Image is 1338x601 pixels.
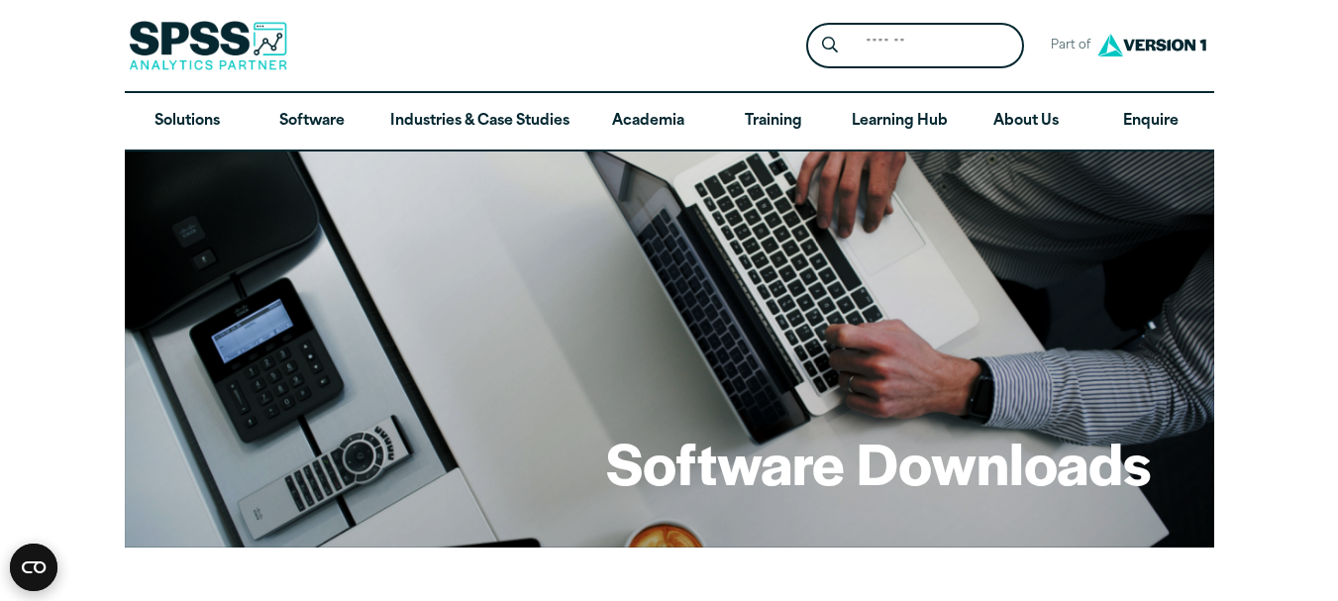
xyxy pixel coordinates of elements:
img: Version1 Logo [1092,27,1211,63]
a: Training [710,93,835,150]
svg: Search magnifying glass icon [822,37,838,53]
a: Industries & Case Studies [374,93,585,150]
h1: Software Downloads [606,424,1151,501]
a: Solutions [125,93,250,150]
a: About Us [964,93,1088,150]
nav: Desktop version of site main menu [125,93,1214,150]
a: Enquire [1088,93,1213,150]
a: Software [250,93,374,150]
img: SPSS Analytics Partner [129,21,287,70]
button: Open CMP widget [10,544,57,591]
span: Part of [1040,32,1092,60]
button: Search magnifying glass icon [811,28,848,64]
form: Site Header Search Form [806,23,1024,69]
a: Learning Hub [836,93,964,150]
a: Academia [585,93,710,150]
